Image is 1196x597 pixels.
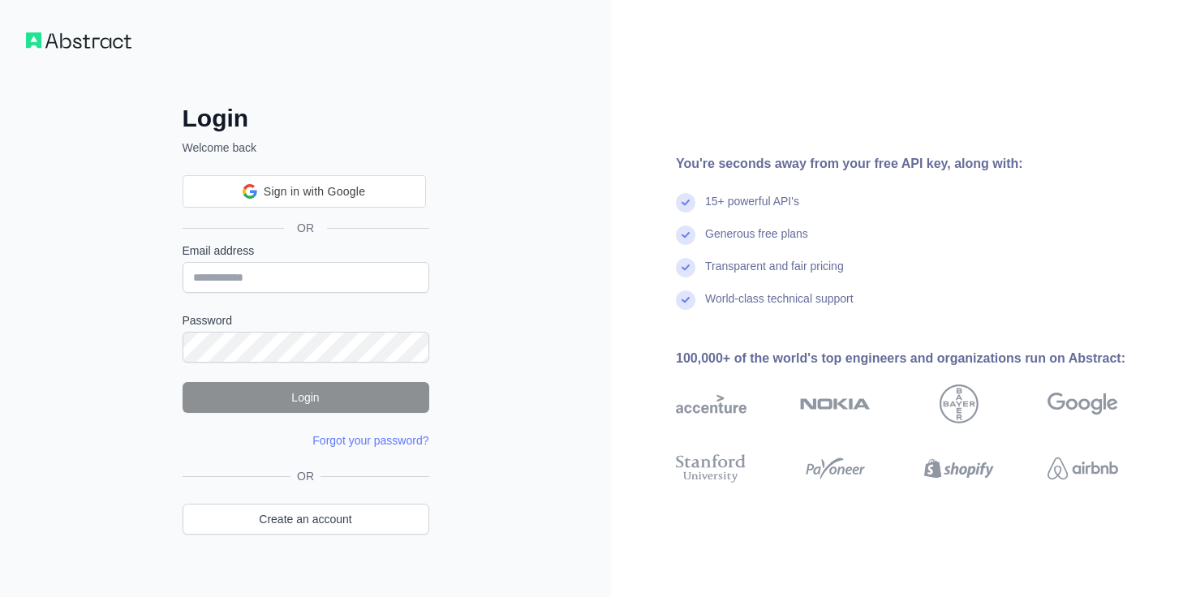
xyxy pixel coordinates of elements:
[940,384,979,423] img: bayer
[264,183,365,200] span: Sign in with Google
[676,290,695,310] img: check mark
[705,258,844,290] div: Transparent and fair pricing
[676,451,746,486] img: stanford university
[705,225,808,258] div: Generous free plans
[676,225,695,245] img: check mark
[705,193,799,225] div: 15+ powerful API's
[290,468,321,484] span: OR
[183,140,429,156] p: Welcome back
[284,220,327,236] span: OR
[705,290,854,323] div: World-class technical support
[183,382,429,413] button: Login
[676,349,1170,368] div: 100,000+ of the world's top engineers and organizations run on Abstract:
[676,258,695,277] img: check mark
[800,451,871,486] img: payoneer
[800,384,871,423] img: nokia
[676,154,1170,174] div: You're seconds away from your free API key, along with:
[312,434,428,447] a: Forgot your password?
[183,104,429,133] h2: Login
[1048,451,1118,486] img: airbnb
[676,384,746,423] img: accenture
[183,504,429,535] a: Create an account
[1048,384,1118,423] img: google
[924,451,995,486] img: shopify
[26,32,131,49] img: Workflow
[676,193,695,213] img: check mark
[183,175,426,208] div: Sign in with Google
[183,243,429,259] label: Email address
[183,312,429,329] label: Password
